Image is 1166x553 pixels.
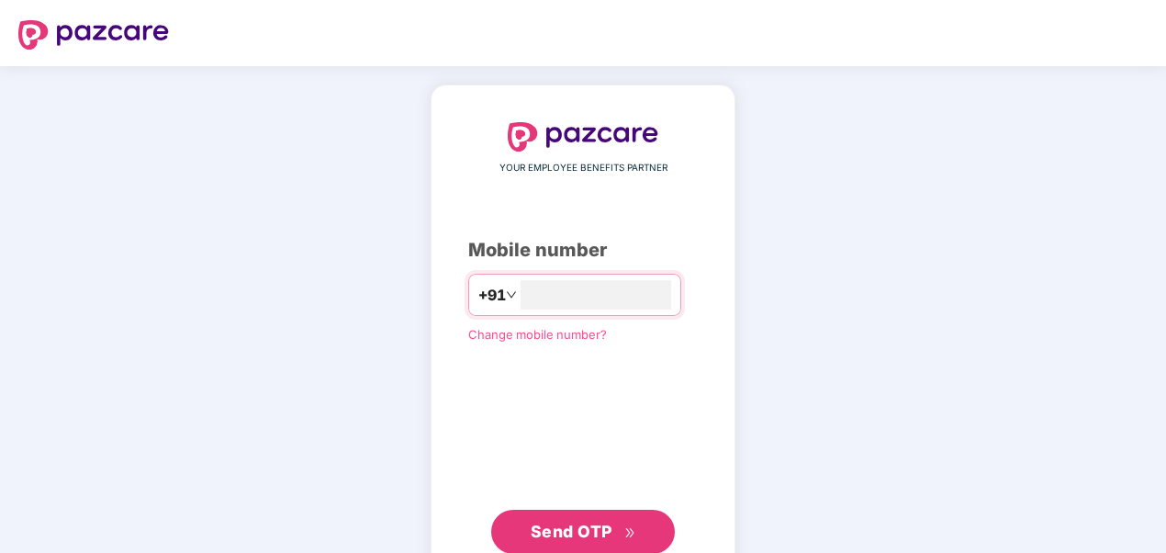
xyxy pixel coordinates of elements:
a: Change mobile number? [468,327,607,342]
span: down [506,289,517,300]
span: YOUR EMPLOYEE BENEFITS PARTNER [499,161,667,175]
span: Send OTP [531,522,612,541]
img: logo [18,20,169,50]
span: double-right [624,527,636,539]
span: +91 [478,284,506,307]
img: logo [508,122,658,152]
div: Mobile number [468,236,698,265]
